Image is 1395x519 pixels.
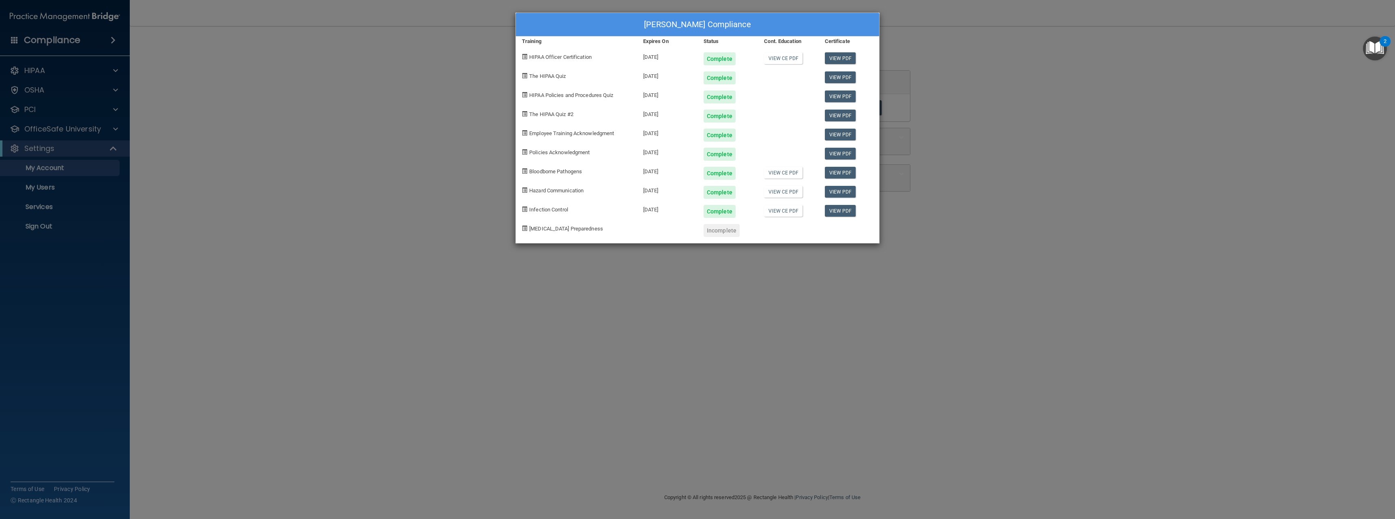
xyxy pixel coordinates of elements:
[529,226,603,232] span: [MEDICAL_DATA] Preparedness
[704,205,736,218] div: Complete
[825,186,856,198] a: View PDF
[704,110,736,123] div: Complete
[637,37,697,46] div: Expires On
[637,142,697,161] div: [DATE]
[819,37,879,46] div: Certificate
[704,90,736,103] div: Complete
[637,161,697,180] div: [DATE]
[825,52,856,64] a: View PDF
[825,205,856,217] a: View PDF
[516,37,637,46] div: Training
[825,110,856,121] a: View PDF
[529,92,613,98] span: HIPAA Policies and Procedures Quiz
[637,84,697,103] div: [DATE]
[529,54,592,60] span: HIPAA Officer Certification
[704,52,736,65] div: Complete
[529,168,582,174] span: Bloodborne Pathogens
[529,111,573,117] span: The HIPAA Quiz #2
[516,13,879,37] div: [PERSON_NAME] Compliance
[704,186,736,199] div: Complete
[704,129,736,142] div: Complete
[637,123,697,142] div: [DATE]
[529,130,614,136] span: Employee Training Acknowledgment
[1255,461,1385,494] iframe: Drift Widget Chat Controller
[529,73,566,79] span: The HIPAA Quiz
[704,148,736,161] div: Complete
[529,187,584,194] span: Hazard Communication
[637,46,697,65] div: [DATE]
[825,90,856,102] a: View PDF
[764,205,803,217] a: View CE PDF
[704,167,736,180] div: Complete
[529,149,590,155] span: Policies Acknowledgment
[704,71,736,84] div: Complete
[825,71,856,83] a: View PDF
[825,167,856,179] a: View PDF
[758,37,818,46] div: Cont. Education
[529,207,568,213] span: Infection Control
[825,129,856,140] a: View PDF
[1384,41,1386,52] div: 2
[1363,37,1387,60] button: Open Resource Center, 2 new notifications
[637,103,697,123] div: [DATE]
[637,199,697,218] div: [DATE]
[764,186,803,198] a: View CE PDF
[697,37,758,46] div: Status
[764,52,803,64] a: View CE PDF
[764,167,803,179] a: View CE PDF
[704,224,740,237] div: Incomplete
[825,148,856,159] a: View PDF
[637,65,697,84] div: [DATE]
[637,180,697,199] div: [DATE]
